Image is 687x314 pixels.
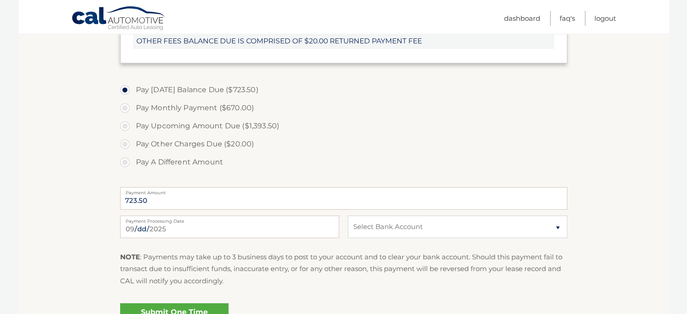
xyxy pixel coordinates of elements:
[120,216,339,223] label: Payment Processing Date
[120,99,567,117] label: Pay Monthly Payment ($670.00)
[120,216,339,238] input: Payment Date
[120,81,567,99] label: Pay [DATE] Balance Due ($723.50)
[71,6,166,32] a: Cal Automotive
[120,251,567,287] p: : Payments may take up to 3 business days to post to your account and to clear your bank account....
[120,117,567,135] label: Pay Upcoming Amount Due ($1,393.50)
[120,187,567,194] label: Payment Amount
[120,153,567,171] label: Pay A Different Amount
[120,253,140,261] strong: NOTE
[594,11,616,26] a: Logout
[504,11,540,26] a: Dashboard
[120,187,567,210] input: Payment Amount
[560,11,575,26] a: FAQ's
[120,135,567,153] label: Pay Other Charges Due ($20.00)
[133,33,554,49] span: OTHER FEES BALANCE DUE IS COMPRISED OF $20.00 RETURNED PAYMENT FEE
